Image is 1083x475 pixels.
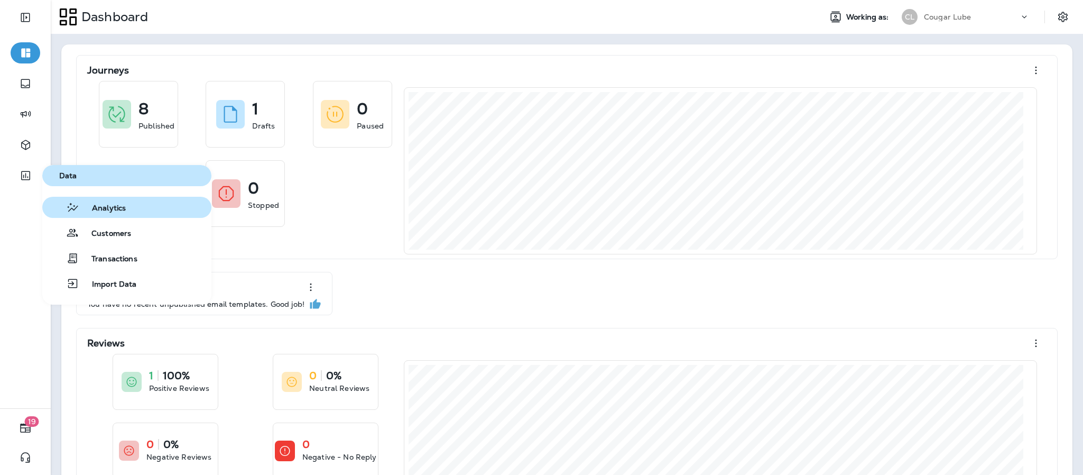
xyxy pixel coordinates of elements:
[87,338,125,349] p: Reviews
[79,280,137,290] span: Import Data
[138,104,149,114] p: 8
[326,370,341,381] p: 0%
[924,13,971,21] p: Cougar Lube
[309,370,317,381] p: 0
[846,13,891,22] span: Working as:
[42,248,211,269] button: Transactions
[149,383,209,394] p: Positive Reviews
[902,9,918,25] div: CL
[11,7,40,28] button: Expand Sidebar
[357,121,384,131] p: Paused
[309,383,369,394] p: Neutral Reviews
[302,439,310,450] p: 0
[25,416,39,427] span: 19
[47,171,207,180] span: Data
[252,121,275,131] p: Drafts
[163,439,179,450] p: 0%
[42,165,211,186] button: Data
[149,370,153,381] p: 1
[146,439,154,450] p: 0
[77,9,148,25] p: Dashboard
[1053,7,1072,26] button: Settings
[87,300,304,308] p: You have no recent unpublished email templates. Good job!
[357,104,368,114] p: 0
[79,254,137,264] span: Transactions
[248,183,259,194] p: 0
[138,121,174,131] p: Published
[248,200,279,211] p: Stopped
[163,370,190,381] p: 100%
[87,65,129,76] p: Journeys
[252,104,258,114] p: 1
[302,452,377,462] p: Negative - No Reply
[42,222,211,243] button: Customers
[42,273,211,294] button: Import Data
[79,229,131,239] span: Customers
[42,197,211,218] button: Analytics
[146,452,211,462] p: Negative Reviews
[79,204,126,214] span: Analytics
